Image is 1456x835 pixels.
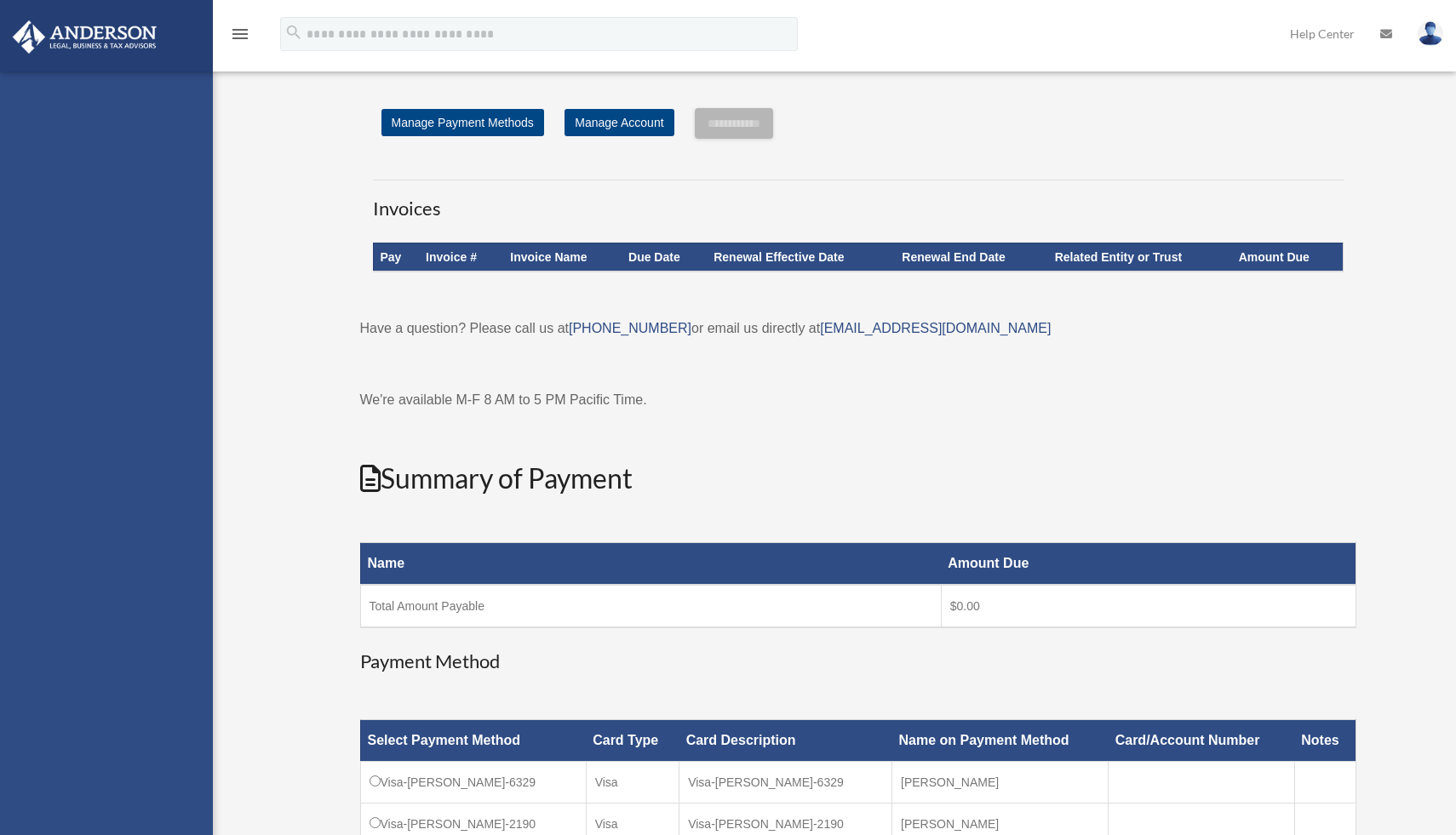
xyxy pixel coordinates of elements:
a: Manage Account [565,109,674,136]
td: [PERSON_NAME] [892,762,1109,804]
th: Invoice Name [503,243,622,272]
th: Invoice # [419,243,503,272]
h3: Payment Method [360,649,1356,675]
td: Visa [586,762,679,804]
th: Due Date [622,243,707,272]
a: [EMAIL_ADDRESS][DOMAIN_NAME] [820,321,1051,335]
th: Name on Payment Method [892,720,1109,762]
th: Renewal End Date [895,243,1047,272]
th: Card Type [586,720,679,762]
th: Name [360,543,941,586]
td: Total Amount Payable [360,585,941,627]
h2: Summary of Payment [360,460,1356,498]
p: Have a question? Please call us at or email us directly at [360,317,1356,340]
th: Card Description [679,720,892,762]
a: [PHONE_NUMBER] [569,321,691,335]
th: Amount Due [1232,243,1343,272]
th: Card/Account Number [1109,720,1295,762]
th: Notes [1294,720,1356,762]
i: menu [230,24,250,44]
h3: Invoices [373,180,1344,222]
td: Visa-[PERSON_NAME]-6329 [679,762,892,804]
p: We're available M-F 8 AM to 5 PM Pacific Time. [360,388,1356,412]
a: Manage Payment Methods [381,109,544,136]
th: Amount Due [941,543,1356,586]
img: User Pic [1418,21,1443,46]
th: Select Payment Method [360,720,586,762]
th: Renewal Effective Date [707,243,895,272]
td: Visa-[PERSON_NAME]-6329 [360,762,586,804]
th: Pay [373,243,419,272]
img: Anderson Advisors Platinum Portal [8,20,162,54]
td: $0.00 [941,585,1356,627]
a: menu [230,30,250,44]
th: Related Entity or Trust [1048,243,1232,272]
i: search [284,23,303,42]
